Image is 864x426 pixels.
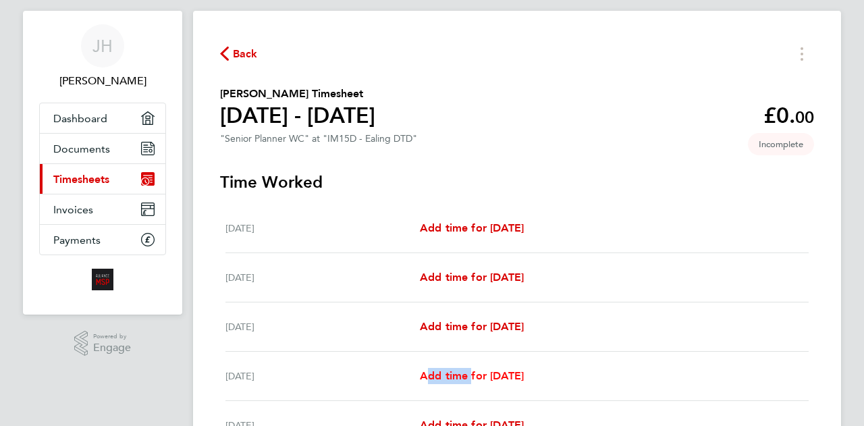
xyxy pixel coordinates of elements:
h1: [DATE] - [DATE] [220,102,375,129]
button: Timesheets Menu [790,43,814,64]
a: Add time for [DATE] [420,368,524,384]
span: Add time for [DATE] [420,320,524,333]
span: Documents [53,142,110,155]
span: JH [92,37,113,55]
nav: Main navigation [23,11,182,315]
span: Jonathan Ho [39,73,166,89]
span: Dashboard [53,112,107,125]
a: Payments [40,225,165,255]
span: 00 [795,107,814,127]
span: Engage [93,342,131,354]
span: This timesheet is Incomplete. [748,133,814,155]
app-decimal: £0. [763,103,814,128]
img: alliancemsp-logo-retina.png [92,269,113,290]
button: Back [220,45,258,62]
a: Invoices [40,194,165,224]
div: [DATE] [225,368,420,384]
div: [DATE] [225,269,420,286]
span: Payments [53,234,101,246]
span: Add time for [DATE] [420,271,524,284]
span: Timesheets [53,173,109,186]
span: Add time for [DATE] [420,221,524,234]
a: Timesheets [40,164,165,194]
div: "Senior Planner WC" at "IM15D - Ealing DTD" [220,133,417,144]
h3: Time Worked [220,171,814,193]
a: Powered byEngage [74,331,132,356]
a: Add time for [DATE] [420,220,524,236]
span: Add time for [DATE] [420,369,524,382]
a: Add time for [DATE] [420,319,524,335]
div: [DATE] [225,220,420,236]
h2: [PERSON_NAME] Timesheet [220,86,375,102]
span: Back [233,46,258,62]
a: Go to home page [39,269,166,290]
span: Powered by [93,331,131,342]
a: Dashboard [40,103,165,133]
a: Add time for [DATE] [420,269,524,286]
span: Invoices [53,203,93,216]
a: Documents [40,134,165,163]
a: JH[PERSON_NAME] [39,24,166,89]
div: [DATE] [225,319,420,335]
